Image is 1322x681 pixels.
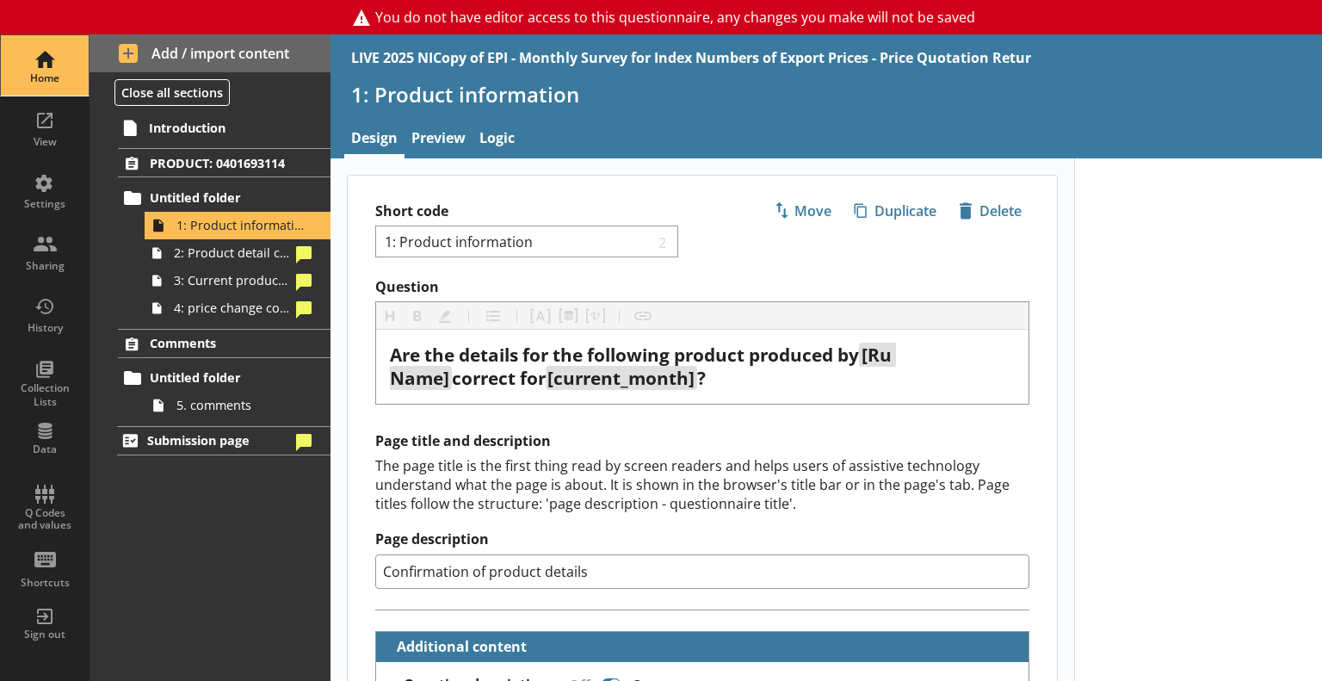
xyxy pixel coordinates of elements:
span: ? [697,366,706,390]
div: Q Codes and values [15,507,75,532]
div: Sign out [15,628,75,641]
span: 1: Product information [176,217,306,233]
label: Short code [375,202,702,220]
a: 3: Current product price [145,267,330,294]
button: Duplicate [846,196,944,226]
span: Submission page [147,432,289,449]
li: PRODUCT: 0401693114Untitled folder1: Product information2: Product detail changes3: Current produ... [90,148,330,321]
button: Close all sections [114,79,230,106]
span: Comments [150,335,300,351]
a: Untitled folder [118,364,330,392]
div: Home [15,71,75,85]
div: Collection Lists [15,381,75,408]
a: Comments [118,329,330,358]
span: Untitled folder [150,189,300,206]
label: Page description [375,530,1029,548]
span: 3: Current product price [174,272,290,288]
div: Sharing [15,259,75,273]
a: Submission page [117,426,330,455]
a: 1: Product information [145,212,330,239]
div: Settings [15,197,75,211]
span: 4: price change comments [174,300,290,316]
a: Design [344,121,405,158]
span: 5. comments [176,397,306,413]
h2: Page title and description [375,432,1029,450]
button: Add / import content [90,34,330,72]
span: [current_month] [547,366,695,390]
div: Data [15,443,75,456]
button: Additional content [383,632,530,662]
div: The page title is the first thing read by screen readers and helps users of assistive technology ... [375,456,1029,513]
div: History [15,321,75,335]
div: View [15,135,75,149]
span: PRODUCT: 0401693114 [150,155,300,171]
span: Are the details for the following product produced by [390,343,859,367]
h1: 1: Product information [351,81,1301,108]
div: LIVE 2025 NICopy of EPI - Monthly Survey for Index Numbers of Export Prices - Price Quotation Retur [351,48,1031,67]
span: [Ru Name] [390,343,896,390]
span: Move [767,197,838,225]
a: PRODUCT: 0401693114 [118,148,330,177]
button: Delete [951,196,1029,226]
li: Untitled folder5. comments [126,364,330,419]
span: correct for [452,366,546,390]
li: CommentsUntitled folder5. comments [90,329,330,419]
button: Move [766,196,839,226]
span: 2 [655,233,671,250]
span: Introduction [149,120,300,136]
a: Preview [405,121,473,158]
a: 5. comments [145,392,330,419]
li: Untitled folder1: Product information2: Product detail changes3: Current product price4: price ch... [126,184,330,322]
span: Untitled folder [150,369,300,386]
a: 2: Product detail changes [145,239,330,267]
span: Duplicate [847,197,943,225]
div: Question [390,344,1015,390]
a: 4: price change comments [145,294,330,322]
a: Logic [473,121,522,158]
div: Shortcuts [15,576,75,590]
a: Introduction [117,114,330,141]
label: Question [375,278,1029,296]
span: 2: Product detail changes [174,245,290,261]
span: Add / import content [119,44,302,63]
span: Delete [952,197,1029,225]
a: Untitled folder [118,184,330,212]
